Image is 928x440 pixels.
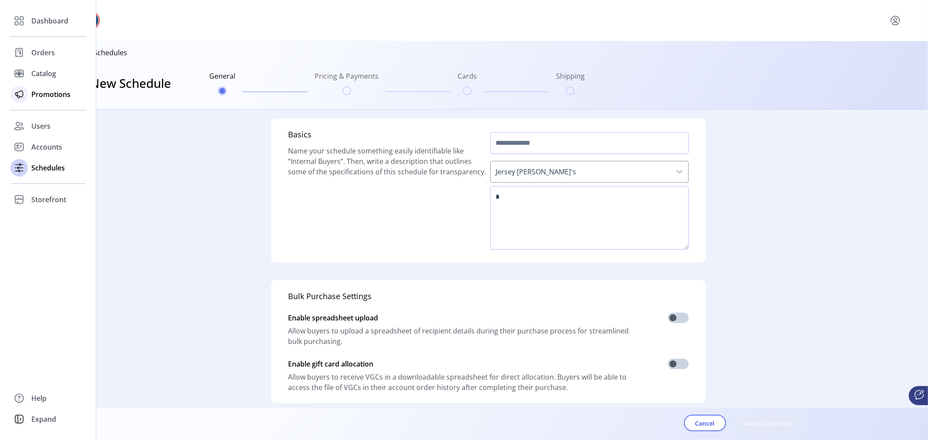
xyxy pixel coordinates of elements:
[288,129,487,146] h5: Basics
[31,121,50,131] span: Users
[888,13,902,27] button: menu
[31,68,56,79] span: Catalog
[68,47,127,58] p: Back to Schedules
[288,359,374,369] span: Enable gift card allocation
[31,194,66,205] span: Storefront
[31,47,55,58] span: Orders
[31,163,65,173] span: Schedules
[64,74,171,92] h3: Add New Schedule
[288,290,372,307] h5: Bulk Purchase Settings
[31,393,47,403] span: Help
[671,161,688,182] div: dropdown trigger
[31,142,62,152] span: Accounts
[288,313,379,323] span: Enable spreadsheet upload
[288,146,486,177] span: Name your schedule something easily identifiable like “Internal Buyers”. Then, write a descriptio...
[695,419,715,428] span: Cancel
[288,326,637,347] span: Allow buyers to upload a spreadsheet of recipient details during their purchase process for strea...
[288,372,637,393] span: Allow buyers to receive VGCs in a downloadable spreadsheet for direct allocation. Buyers will be ...
[31,89,70,100] span: Promotions
[491,161,671,182] span: Jersey Mike's
[209,71,235,87] h6: General
[31,414,56,424] span: Expand
[684,415,726,431] button: Cancel
[31,16,68,26] span: Dashboard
